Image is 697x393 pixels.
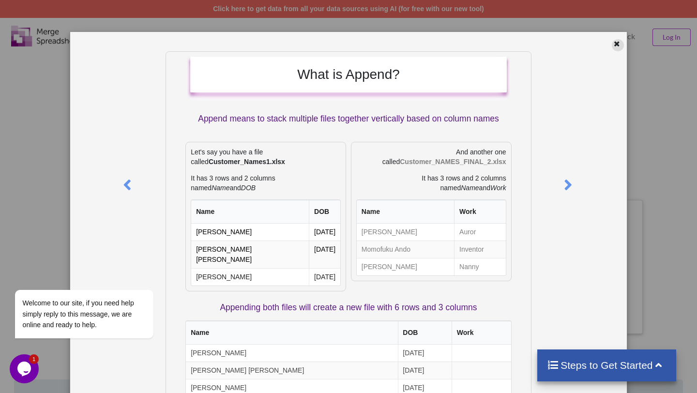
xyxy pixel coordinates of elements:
th: DOB [309,200,340,224]
p: Appending both files will create a new file with 6 rows and 3 columns [185,302,511,314]
p: It has 3 rows and 2 columns named and [191,173,341,193]
i: Work [490,184,506,192]
td: [PERSON_NAME] [PERSON_NAME] [191,241,309,268]
td: [PERSON_NAME] [357,224,454,241]
th: Name [191,200,309,224]
td: Inventor [454,241,505,258]
p: Let's say you have a file called [191,147,341,166]
td: [PERSON_NAME] [357,258,454,275]
td: [PERSON_NAME] [191,268,309,286]
th: Work [452,321,511,345]
td: [PERSON_NAME] [PERSON_NAME] [186,362,397,379]
h2: What is Append? [200,66,497,83]
td: [PERSON_NAME] [186,345,397,362]
th: Name [357,200,454,224]
td: [DATE] [398,362,452,379]
td: [DATE] [309,241,340,268]
p: It has 3 rows and 2 columns named and [356,173,506,193]
th: Work [454,200,505,224]
b: Customer_NAMES_FINAL_2.xlsx [400,158,506,166]
td: Nanny [454,258,505,275]
td: [DATE] [309,224,340,241]
th: Name [186,321,397,345]
p: And another one called [356,147,506,166]
td: Auror [454,224,505,241]
b: Customer_Names1.xlsx [209,158,285,166]
p: Append means to stack multiple files together vertically based on column names [190,113,506,125]
th: DOB [398,321,452,345]
td: Momofuku Ando [357,241,454,258]
iframe: chat widget [10,202,184,349]
td: [DATE] [398,345,452,362]
td: [DATE] [309,268,340,286]
iframe: chat widget [10,354,41,383]
i: Name [461,184,479,192]
td: [PERSON_NAME] [191,224,309,241]
h4: Steps to Get Started [547,359,667,371]
i: DOB [241,184,256,192]
i: Name [212,184,229,192]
